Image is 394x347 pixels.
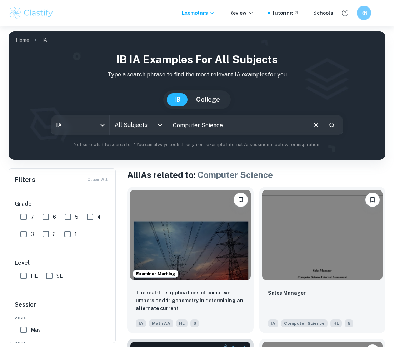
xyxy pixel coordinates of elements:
[155,120,165,130] button: Open
[97,213,101,221] span: 4
[127,187,254,333] a: Examiner MarkingBookmarkThe real-life applications of complexn umbers and trigonometry in determi...
[189,93,227,106] button: College
[130,190,251,280] img: Math AA IA example thumbnail: The real-life applications of complexn u
[268,319,278,327] span: IA
[168,115,306,135] input: E.g. player arrangements, enthalpy of combustion, analysis of a big city...
[127,168,385,181] h1: All IAs related to:
[136,319,146,327] span: IA
[167,93,188,106] button: IB
[262,190,383,280] img: Computer Science IA example thumbnail: Sales Manager
[15,340,110,346] span: 2025
[9,6,54,20] img: Clastify logo
[229,9,254,17] p: Review
[313,9,333,17] a: Schools
[14,51,380,68] h1: IB IA examples for all subjects
[330,319,342,327] span: HL
[56,272,63,280] span: SL
[182,9,215,17] p: Exemplars
[149,319,173,327] span: Math AA
[271,9,299,17] a: Tutoring
[259,187,386,333] a: BookmarkSales ManagerIAComputer ScienceHL5
[133,271,178,277] span: Examiner Marking
[176,319,188,327] span: HL
[53,213,56,221] span: 6
[14,70,380,79] p: Type a search phrase to find the most relevant IA examples for you
[234,193,248,207] button: Bookmark
[75,230,77,238] span: 1
[15,301,110,315] h6: Session
[9,31,385,160] img: profile cover
[51,115,109,135] div: IA
[339,7,351,19] button: Help and Feedback
[16,35,29,45] a: Home
[15,200,110,208] h6: Grade
[15,175,35,185] h6: Filters
[326,119,338,131] button: Search
[365,193,380,207] button: Bookmark
[75,213,78,221] span: 5
[31,272,38,280] span: HL
[357,6,371,20] button: RN
[14,141,380,148] p: Not sure what to search for? You can always look through our example Internal Assessments below f...
[15,259,110,267] h6: Level
[309,118,323,132] button: Clear
[136,289,245,312] p: The real-life applications of complexn umbers and trigonometry in determining an alternate current
[268,289,306,297] p: Sales Manager
[42,36,47,44] p: IA
[198,170,273,180] span: Computer Science
[281,319,328,327] span: Computer Science
[31,213,34,221] span: 7
[15,315,110,321] span: 2026
[53,230,56,238] span: 2
[31,326,40,334] span: May
[345,319,353,327] span: 5
[190,319,199,327] span: 6
[360,9,368,17] h6: RN
[31,230,34,238] span: 3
